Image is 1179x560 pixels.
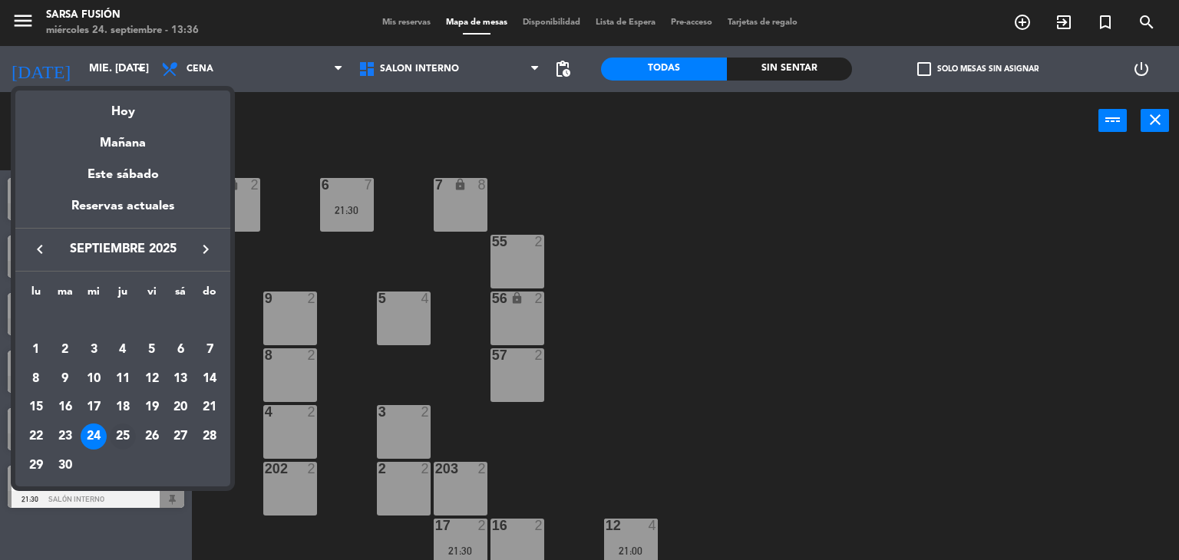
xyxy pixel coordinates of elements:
[21,306,224,335] td: SEP.
[167,283,196,307] th: sábado
[195,364,224,394] td: 14 de septiembre de 2025
[79,283,108,307] th: miércoles
[52,394,78,420] div: 16
[167,394,193,420] div: 20
[195,393,224,422] td: 21 de septiembre de 2025
[51,451,80,480] td: 30 de septiembre de 2025
[21,393,51,422] td: 15 de septiembre de 2025
[51,422,80,451] td: 23 de septiembre de 2025
[23,453,49,479] div: 29
[51,335,80,364] td: 2 de septiembre de 2025
[79,393,108,422] td: 17 de septiembre de 2025
[81,366,107,392] div: 10
[21,364,51,394] td: 8 de septiembre de 2025
[108,364,137,394] td: 11 de septiembre de 2025
[79,364,108,394] td: 10 de septiembre de 2025
[108,335,137,364] td: 4 de septiembre de 2025
[26,239,54,259] button: keyboard_arrow_left
[52,423,78,450] div: 23
[15,91,230,122] div: Hoy
[137,422,167,451] td: 26 de septiembre de 2025
[167,423,193,450] div: 27
[21,335,51,364] td: 1 de septiembre de 2025
[196,240,215,259] i: keyboard_arrow_right
[52,337,78,363] div: 2
[110,337,136,363] div: 4
[137,283,167,307] th: viernes
[21,451,51,480] td: 29 de septiembre de 2025
[110,366,136,392] div: 11
[195,283,224,307] th: domingo
[167,393,196,422] td: 20 de septiembre de 2025
[108,422,137,451] td: 25 de septiembre de 2025
[23,337,49,363] div: 1
[139,337,165,363] div: 5
[196,423,223,450] div: 28
[196,337,223,363] div: 7
[51,393,80,422] td: 16 de septiembre de 2025
[51,283,80,307] th: martes
[137,364,167,394] td: 12 de septiembre de 2025
[15,196,230,228] div: Reservas actuales
[167,337,193,363] div: 6
[31,240,49,259] i: keyboard_arrow_left
[139,394,165,420] div: 19
[52,453,78,479] div: 30
[79,335,108,364] td: 3 de septiembre de 2025
[110,423,136,450] div: 25
[108,393,137,422] td: 18 de septiembre de 2025
[196,366,223,392] div: 14
[137,393,167,422] td: 19 de septiembre de 2025
[79,422,108,451] td: 24 de septiembre de 2025
[195,422,224,451] td: 28 de septiembre de 2025
[81,394,107,420] div: 17
[23,366,49,392] div: 8
[110,394,136,420] div: 18
[139,366,165,392] div: 12
[108,283,137,307] th: jueves
[23,394,49,420] div: 15
[51,364,80,394] td: 9 de septiembre de 2025
[196,394,223,420] div: 21
[139,423,165,450] div: 26
[137,335,167,364] td: 5 de septiembre de 2025
[167,366,193,392] div: 13
[21,283,51,307] th: lunes
[192,239,220,259] button: keyboard_arrow_right
[167,335,196,364] td: 6 de septiembre de 2025
[195,335,224,364] td: 7 de septiembre de 2025
[54,239,192,259] span: septiembre 2025
[15,153,230,196] div: Este sábado
[21,422,51,451] td: 22 de septiembre de 2025
[167,422,196,451] td: 27 de septiembre de 2025
[167,364,196,394] td: 13 de septiembre de 2025
[15,122,230,153] div: Mañana
[81,423,107,450] div: 24
[52,366,78,392] div: 9
[23,423,49,450] div: 22
[81,337,107,363] div: 3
